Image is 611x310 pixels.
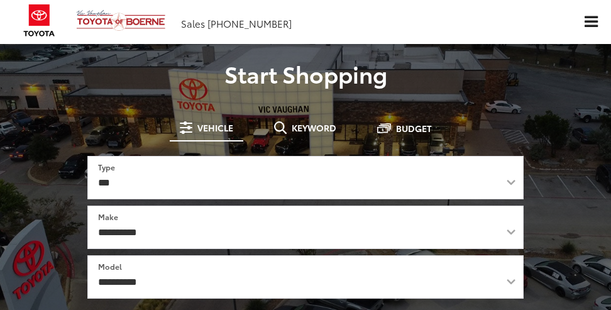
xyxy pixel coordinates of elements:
[396,124,432,133] span: Budget
[98,162,115,172] label: Type
[292,123,336,132] span: Keyword
[197,123,233,132] span: Vehicle
[9,61,602,86] p: Start Shopping
[181,16,205,30] span: Sales
[207,16,292,30] span: [PHONE_NUMBER]
[98,211,118,222] label: Make
[76,9,166,31] img: Vic Vaughan Toyota of Boerne
[98,261,122,272] label: Model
